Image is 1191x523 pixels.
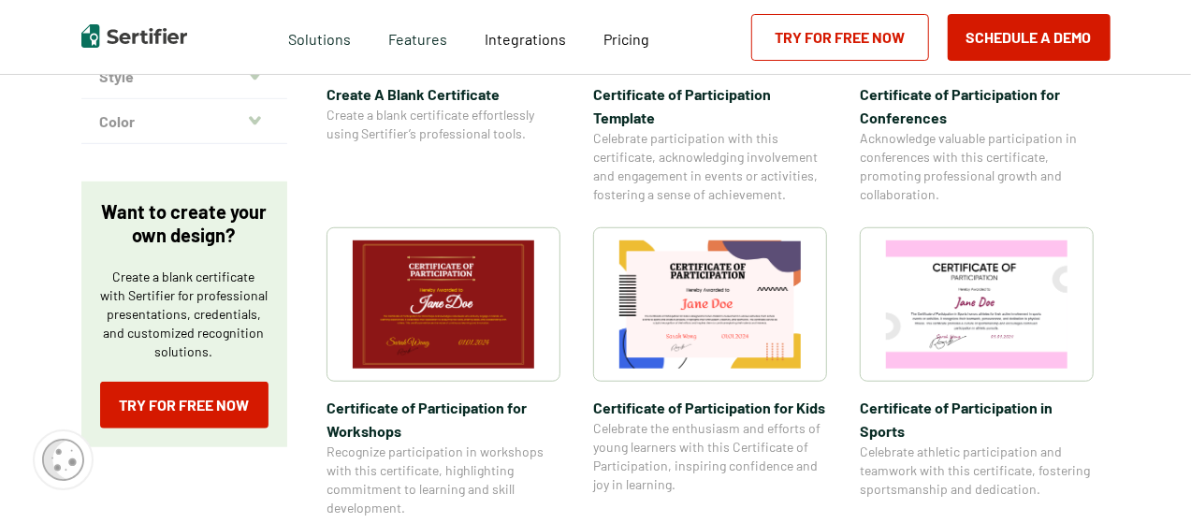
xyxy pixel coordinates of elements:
[619,240,801,369] img: Certificate of Participation for Kids​
[327,396,560,443] span: Certificate of Participation​ for Workshops
[327,227,560,517] a: Certificate of Participation​ for WorkshopsCertificate of Participation​ for WorkshopsRecognize p...
[353,240,534,369] img: Certificate of Participation​ for Workshops
[327,82,560,106] span: Create A Blank Certificate
[593,396,827,419] span: Certificate of Participation for Kids​
[327,106,560,143] span: Create a blank certificate effortlessly using Sertifier’s professional tools.
[81,99,287,144] button: Color
[288,25,351,49] span: Solutions
[327,443,560,517] span: Recognize participation in workshops with this certificate, highlighting commitment to learning a...
[860,82,1094,129] span: Certificate of Participation for Conference​s
[81,24,187,48] img: Sertifier | Digital Credentialing Platform
[81,54,287,99] button: Style
[860,396,1094,443] span: Certificate of Participation in Sports
[860,227,1094,517] a: Certificate of Participation in SportsCertificate of Participation in SportsCelebrate athletic pa...
[1097,433,1191,523] iframe: Chat Widget
[860,129,1094,204] span: Acknowledge valuable participation in conferences with this certificate, promoting professional g...
[485,25,566,49] a: Integrations
[100,268,269,361] p: Create a blank certificate with Sertifier for professional presentations, credentials, and custom...
[886,240,1068,369] img: Certificate of Participation in Sports
[593,129,827,204] span: Celebrate participation with this certificate, acknowledging involvement and engagement in events...
[593,227,827,517] a: Certificate of Participation for Kids​Certificate of Participation for Kids​Celebrate the enthusi...
[100,200,269,247] p: Want to create your own design?
[388,25,447,49] span: Features
[100,382,269,429] a: Try for Free Now
[948,14,1111,61] button: Schedule a Demo
[751,14,929,61] a: Try for Free Now
[593,82,827,129] span: Certificate of Participation Template
[860,443,1094,499] span: Celebrate athletic participation and teamwork with this certificate, fostering sportsmanship and ...
[603,25,649,49] a: Pricing
[593,419,827,494] span: Celebrate the enthusiasm and efforts of young learners with this Certificate of Participation, in...
[485,30,566,48] span: Integrations
[42,439,84,481] img: Cookie Popup Icon
[603,30,649,48] span: Pricing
